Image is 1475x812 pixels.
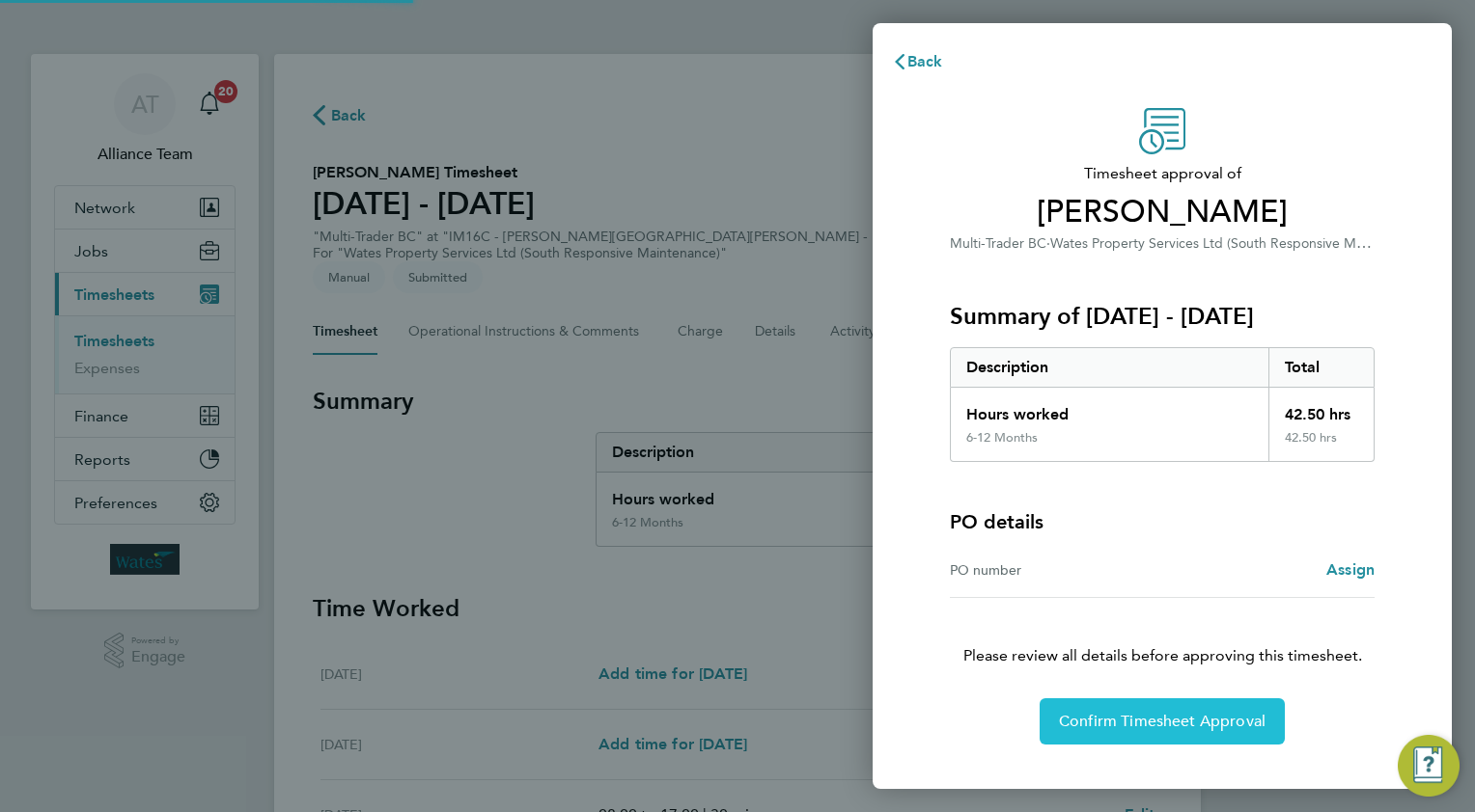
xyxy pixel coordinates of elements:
span: Back [907,52,943,70]
div: PO number [950,558,1162,582]
span: Confirm Timesheet Approval [1059,712,1266,731]
div: 42.50 hrs [1268,430,1375,461]
div: Summary of 16 - 22 Aug 2025 [950,347,1375,462]
button: Back [873,42,962,81]
a: Assign [1326,558,1375,582]
span: Wates Property Services Ltd (South Responsive Maintenance) [1050,233,1427,252]
span: Timesheet approval of [950,162,1375,185]
span: Assign [1326,560,1375,579]
div: Total [1268,348,1375,387]
p: Please review all details before approving this timesheet. [927,598,1398,667]
span: Multi-Trader BC [950,235,1046,252]
div: 6-12 Months [966,430,1038,446]
span: [PERSON_NAME] [950,193,1375,231]
h4: PO details [950,508,1044,535]
div: Description [951,348,1268,387]
h3: Summary of [DATE] - [DATE] [950,301,1375,332]
div: 42.50 hrs [1268,388,1375,430]
button: Confirm Timesheet Approval [1040,698,1285,744]
button: Engage Resource Center [1398,735,1460,797]
div: Hours worked [951,388,1268,430]
span: · [1046,235,1050,252]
